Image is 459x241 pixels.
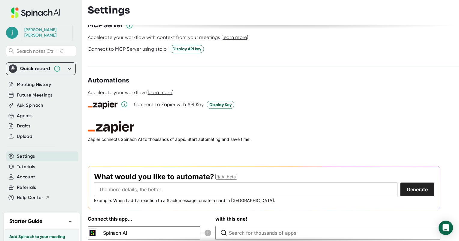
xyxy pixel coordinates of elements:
h3: Automations [88,76,129,85]
div: Jennifer Modesto-Martinez [24,27,69,38]
button: Future Meetings [17,92,53,99]
span: j [6,27,18,39]
div: Accelerate your workflow ( ) [88,90,173,96]
h3: Settings [88,4,130,16]
button: Settings [17,153,35,160]
h3: MCP Server [88,21,123,30]
button: Meeting History [17,81,51,88]
button: Display Key [207,101,234,109]
span: Display Key [209,102,232,108]
button: Agents [17,112,32,119]
span: Search notes (Ctrl + K) [17,48,63,54]
span: Display API key [172,46,201,52]
button: Ask Spinach [17,102,44,109]
button: Help Center [17,194,50,201]
button: − [66,217,74,226]
div: Quick record [20,66,50,72]
span: Help Center [17,194,43,201]
h2: Starter Guide [9,217,42,225]
span: learn more [223,34,247,40]
div: Connect to MCP Server using stdio [88,46,167,52]
button: Referrals [17,184,36,191]
div: Quick record [9,63,73,75]
div: Accelerate your workflow with context from your meetings ( ) [88,34,248,40]
div: Open Intercom Messenger [439,221,453,235]
button: Account [17,174,35,180]
h3: Add Spinach to your meeting [9,234,74,239]
button: Upload [17,133,32,140]
button: Display API key [170,45,204,53]
button: Tutorials [17,163,35,170]
button: Drafts [17,123,30,129]
span: learn more [148,90,172,95]
div: Connect to Zapier with API Key [134,102,204,108]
